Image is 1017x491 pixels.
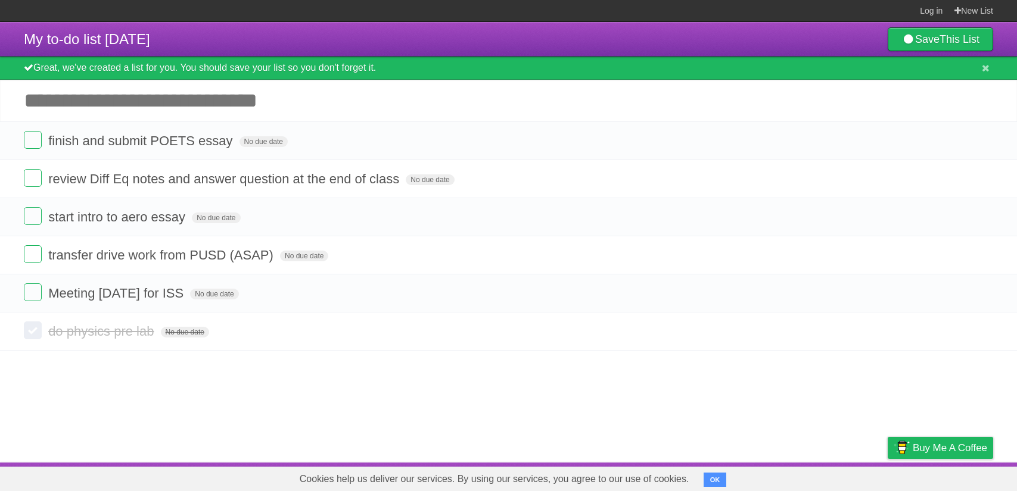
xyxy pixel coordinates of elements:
[729,465,754,488] a: About
[280,251,328,261] span: No due date
[894,437,910,458] img: Buy me a coffee
[161,327,209,337] span: No due date
[872,465,903,488] a: Privacy
[918,465,993,488] a: Suggest a feature
[288,467,701,491] span: Cookies help us deliver our services. By using our services, you agree to our use of cookies.
[24,169,42,187] label: Done
[24,31,150,47] span: My to-do list [DATE]
[48,248,276,262] span: transfer drive work from PUSD (ASAP)
[48,324,157,339] span: do physics pre lab
[832,465,858,488] a: Terms
[24,245,42,263] label: Done
[240,136,288,147] span: No due date
[24,131,42,149] label: Done
[48,209,188,224] span: start intro to aero essay
[406,174,454,185] span: No due date
[190,289,238,299] span: No due date
[888,27,993,51] a: SaveThis List
[769,465,817,488] a: Developers
[24,283,42,301] label: Done
[888,437,993,459] a: Buy me a coffee
[48,286,186,301] span: Meeting [DATE] for ISS
[913,437,987,458] span: Buy me a coffee
[192,212,240,223] span: No due date
[48,171,402,186] span: review Diff Eq notes and answer question at the end of class
[24,321,42,339] label: Done
[704,473,727,487] button: OK
[940,33,979,45] b: This List
[48,133,235,148] span: finish and submit POETS essay
[24,207,42,225] label: Done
